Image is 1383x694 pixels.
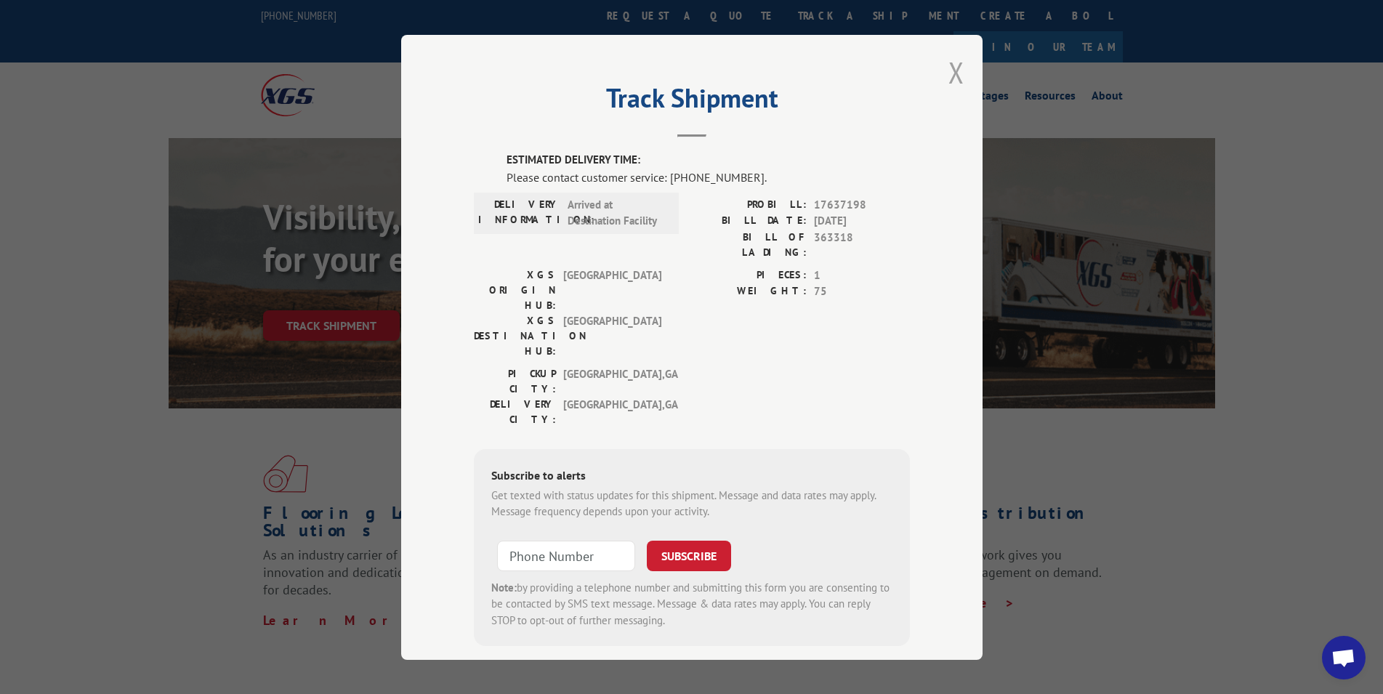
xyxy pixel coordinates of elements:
[491,487,892,520] div: Get texted with status updates for this shipment. Message and data rates may apply. Message frequ...
[568,196,666,229] span: Arrived at Destination Facility
[497,540,635,570] input: Phone Number
[692,196,807,213] label: PROBILL:
[563,267,661,312] span: [GEOGRAPHIC_DATA]
[692,267,807,283] label: PIECES:
[647,540,731,570] button: SUBSCRIBE
[563,312,661,358] span: [GEOGRAPHIC_DATA]
[491,466,892,487] div: Subscribe to alerts
[948,53,964,92] button: Close modal
[814,213,910,230] span: [DATE]
[692,229,807,259] label: BILL OF LADING:
[507,152,910,169] label: ESTIMATED DELIVERY TIME:
[474,88,910,116] h2: Track Shipment
[474,396,556,427] label: DELIVERY CITY:
[814,229,910,259] span: 363318
[507,168,910,185] div: Please contact customer service: [PHONE_NUMBER].
[1322,636,1366,679] div: Open chat
[478,196,560,229] label: DELIVERY INFORMATION:
[692,283,807,300] label: WEIGHT:
[474,366,556,396] label: PICKUP CITY:
[814,267,910,283] span: 1
[563,366,661,396] span: [GEOGRAPHIC_DATA] , GA
[474,267,556,312] label: XGS ORIGIN HUB:
[491,580,517,594] strong: Note:
[474,312,556,358] label: XGS DESTINATION HUB:
[491,579,892,629] div: by providing a telephone number and submitting this form you are consenting to be contacted by SM...
[563,396,661,427] span: [GEOGRAPHIC_DATA] , GA
[814,196,910,213] span: 17637198
[692,213,807,230] label: BILL DATE:
[814,283,910,300] span: 75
